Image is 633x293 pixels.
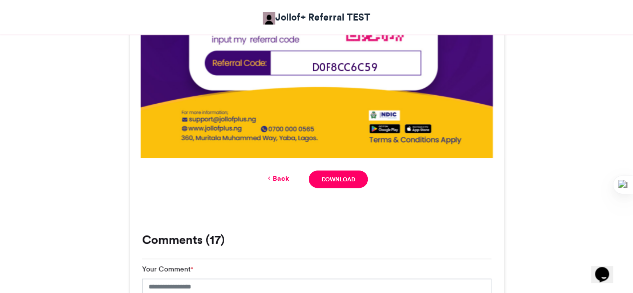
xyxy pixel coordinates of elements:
a: Download [309,170,367,188]
a: Back [265,173,289,184]
a: Jollof+ Referral TEST [263,10,370,25]
label: Your Comment [142,264,193,274]
img: Jollof+ Referral TEST [263,12,275,25]
iframe: chat widget [591,253,623,283]
h3: Comments (17) [142,234,491,246]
